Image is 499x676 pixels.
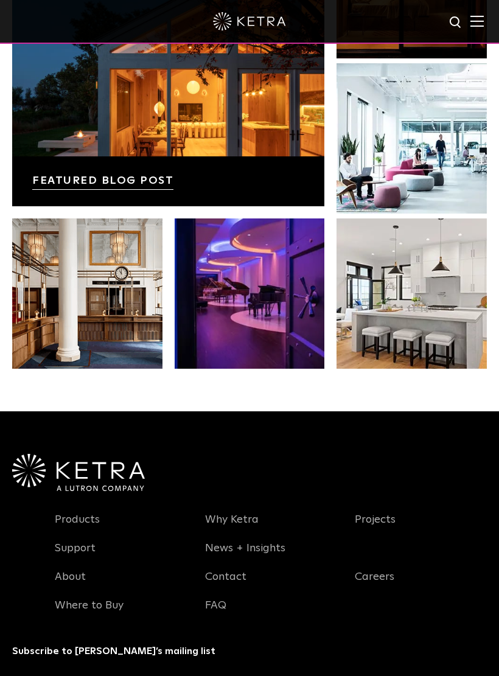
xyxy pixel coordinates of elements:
[448,15,464,30] img: search icon
[213,12,286,30] img: ketra-logo-2019-white
[55,542,96,570] a: Support
[205,570,246,598] a: Contact
[205,542,285,570] a: News + Insights
[470,15,484,27] img: Hamburger%20Nav.svg
[55,513,100,541] a: Products
[205,599,226,627] a: FAQ
[55,599,124,627] a: Where to Buy
[12,454,145,492] img: Ketra-aLutronCo_White_RGB
[12,645,487,658] h3: Subscribe to [PERSON_NAME]’s mailing list
[355,513,396,541] a: Projects
[355,570,394,598] a: Careers
[205,513,259,541] a: Why Ketra
[55,570,86,598] a: About
[55,512,487,570] div: Navigation Menu
[55,570,487,627] div: Navigation Menu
